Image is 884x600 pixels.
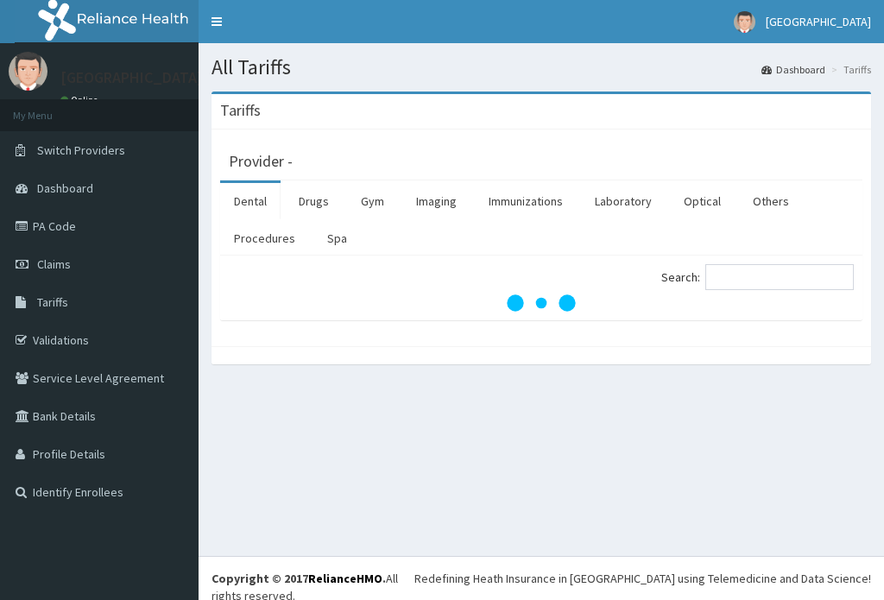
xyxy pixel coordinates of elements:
[220,103,261,118] h3: Tariffs
[661,264,854,290] label: Search:
[414,570,871,587] div: Redefining Heath Insurance in [GEOGRAPHIC_DATA] using Telemedicine and Data Science!
[507,268,576,338] svg: audio-loading
[37,180,93,196] span: Dashboard
[9,52,47,91] img: User Image
[827,62,871,77] li: Tariffs
[705,264,854,290] input: Search:
[475,183,577,219] a: Immunizations
[670,183,735,219] a: Optical
[37,256,71,272] span: Claims
[734,11,755,33] img: User Image
[308,571,382,586] a: RelianceHMO
[739,183,803,219] a: Others
[60,70,203,85] p: [GEOGRAPHIC_DATA]
[347,183,398,219] a: Gym
[212,56,871,79] h1: All Tariffs
[761,62,825,77] a: Dashboard
[220,183,281,219] a: Dental
[581,183,666,219] a: Laboratory
[285,183,343,219] a: Drugs
[766,14,871,29] span: [GEOGRAPHIC_DATA]
[313,220,361,256] a: Spa
[402,183,470,219] a: Imaging
[220,220,309,256] a: Procedures
[212,571,386,586] strong: Copyright © 2017 .
[37,294,68,310] span: Tariffs
[60,94,102,106] a: Online
[229,154,293,169] h3: Provider -
[37,142,125,158] span: Switch Providers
